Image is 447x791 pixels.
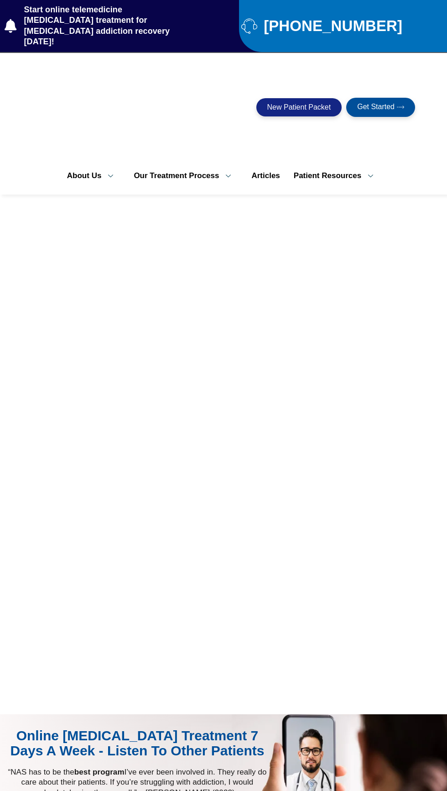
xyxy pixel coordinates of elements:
[241,18,442,34] a: [PHONE_NUMBER]
[357,103,395,111] span: Get Started
[60,166,127,185] a: About Us
[7,728,267,758] div: Online [MEDICAL_DATA] Treatment 7 Days A Week - Listen to Other Patients
[256,98,342,116] a: New Patient Packet
[346,98,415,117] a: Get Started
[5,5,192,47] a: Start online telemedicine [MEDICAL_DATA] treatment for [MEDICAL_DATA] addiction recovery [DATE]!
[127,166,244,185] a: Our Treatment Process
[261,21,402,31] span: [PHONE_NUMBER]
[22,5,192,47] span: Start online telemedicine [MEDICAL_DATA] treatment for [MEDICAL_DATA] addiction recovery [DATE]!
[74,768,125,776] strong: best program
[267,104,331,111] span: New Patient Packet
[244,166,286,185] a: Articles
[287,166,387,185] a: Patient Resources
